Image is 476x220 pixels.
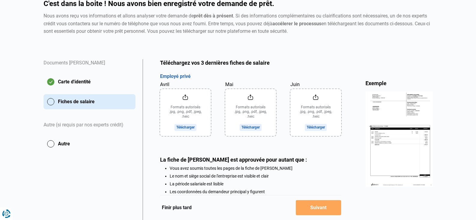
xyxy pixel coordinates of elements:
[44,94,135,109] button: Fiches de salaire
[272,21,321,26] strong: accélerer le processus
[296,200,341,215] button: Suivant
[160,59,341,66] h2: Téléchargez vos 3 dernières fiches de salaire
[160,73,341,80] h3: Employé privé
[225,81,233,88] label: Mai
[44,74,135,89] button: Carte d'identité
[44,114,135,136] div: Autre (si requis par nos experts crédit)
[44,136,135,151] button: Autre
[290,81,300,88] label: Juin
[365,91,433,187] img: income
[170,189,341,194] li: Les coordonnées du demandeur principal y figurent
[44,59,135,74] div: Documents [PERSON_NAME]
[170,181,341,186] li: La période salariale est lisible
[160,156,341,163] div: La fiche de [PERSON_NAME] est approuvée pour autant que :
[365,80,433,87] div: Exemple
[170,174,341,178] li: Le nom et siège social de l'entreprise est visible et clair
[160,81,169,88] label: Avril
[170,166,341,171] li: Vous avez soumis toutes les pages de la fiche de [PERSON_NAME]
[44,12,433,35] div: Nous avons reçu vos informations et allons analyser votre demande de . Si des informations complé...
[194,13,233,19] strong: prêt dès à présent
[160,204,193,212] button: Finir plus tard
